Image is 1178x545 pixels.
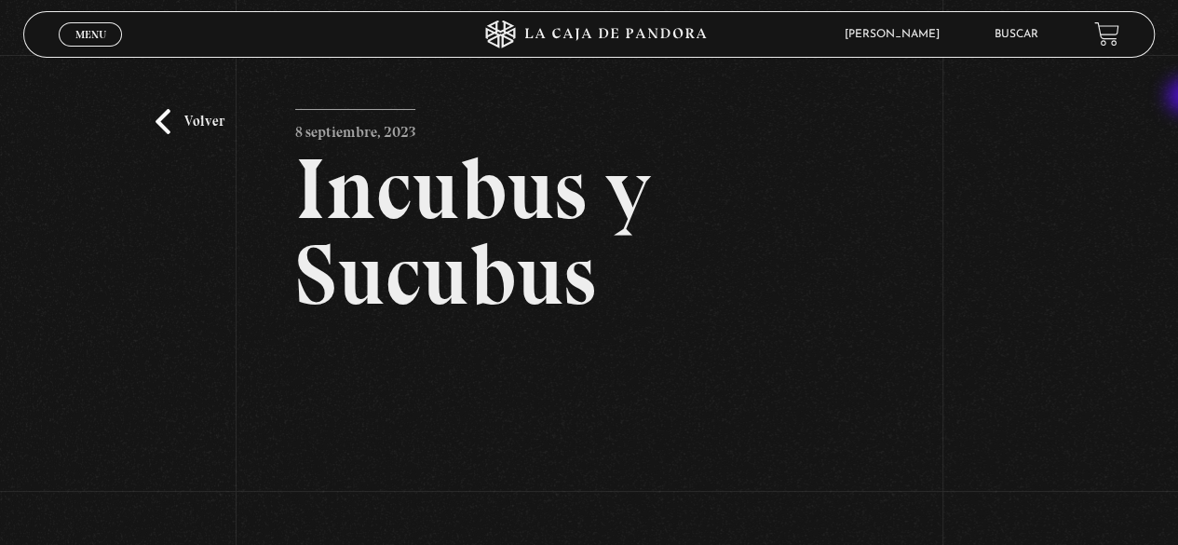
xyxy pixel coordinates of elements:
span: [PERSON_NAME] [835,29,958,40]
span: Menu [75,29,106,40]
a: View your shopping cart [1094,21,1119,47]
h2: Incubus y Sucubus [295,146,883,318]
p: 8 septiembre, 2023 [295,109,415,146]
a: Buscar [995,29,1038,40]
a: Volver [156,109,224,134]
span: Cerrar [69,44,113,57]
